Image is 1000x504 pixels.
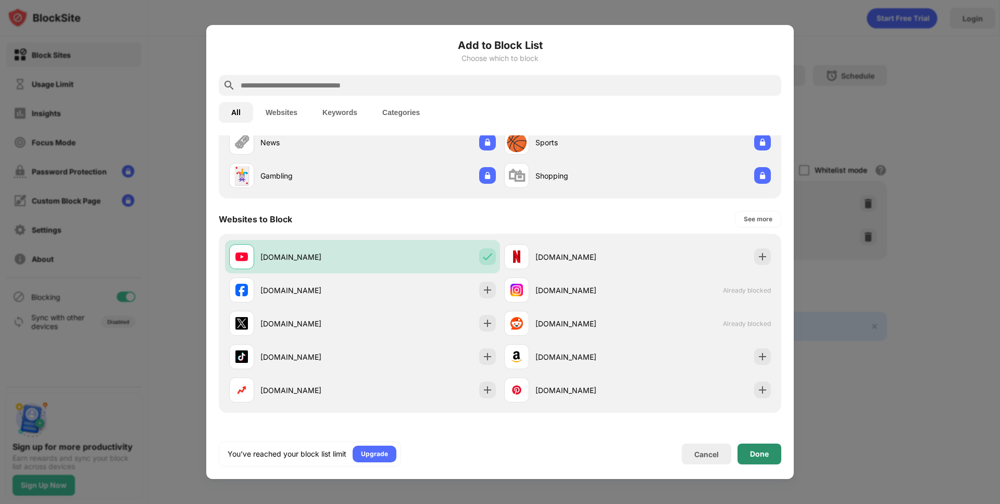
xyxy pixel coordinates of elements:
[235,284,248,296] img: favicons
[260,137,362,148] div: News
[744,214,772,224] div: See more
[223,79,235,92] img: search.svg
[361,449,388,459] div: Upgrade
[535,318,637,329] div: [DOMAIN_NAME]
[535,137,637,148] div: Sports
[260,318,362,329] div: [DOMAIN_NAME]
[219,37,781,53] h6: Add to Block List
[694,450,719,459] div: Cancel
[723,320,771,327] span: Already blocked
[535,385,637,396] div: [DOMAIN_NAME]
[231,165,253,186] div: 🃏
[506,132,528,153] div: 🏀
[235,384,248,396] img: favicons
[260,170,362,181] div: Gambling
[723,286,771,294] span: Already blocked
[260,251,362,262] div: [DOMAIN_NAME]
[370,102,432,123] button: Categories
[510,350,523,363] img: favicons
[260,285,362,296] div: [DOMAIN_NAME]
[750,450,769,458] div: Done
[510,317,523,330] img: favicons
[535,351,637,362] div: [DOMAIN_NAME]
[260,385,362,396] div: [DOMAIN_NAME]
[219,429,327,439] div: Your Top Visited Websites
[310,102,370,123] button: Keywords
[219,214,292,224] div: Websites to Block
[535,251,637,262] div: [DOMAIN_NAME]
[253,102,310,123] button: Websites
[233,132,251,153] div: 🗞
[235,250,248,263] img: favicons
[228,449,346,459] div: You’ve reached your block list limit
[219,54,781,62] div: Choose which to block
[535,285,637,296] div: [DOMAIN_NAME]
[510,384,523,396] img: favicons
[510,250,523,263] img: favicons
[235,350,248,363] img: favicons
[508,165,526,186] div: 🛍
[235,317,248,330] img: favicons
[219,102,253,123] button: All
[535,170,637,181] div: Shopping
[510,284,523,296] img: favicons
[260,351,362,362] div: [DOMAIN_NAME]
